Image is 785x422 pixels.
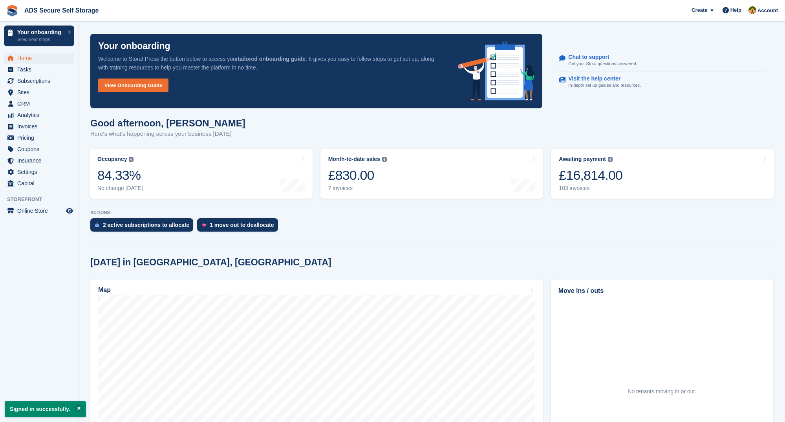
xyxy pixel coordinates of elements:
a: 2 active subscriptions to allocate [90,218,197,236]
span: Coupons [17,144,64,155]
span: Invoices [17,121,64,132]
h2: Move ins / outs [558,286,766,296]
a: Preview store [65,206,74,216]
a: Visit the help center In-depth set up guides and resources. [559,71,766,93]
span: Home [17,53,64,64]
a: Your onboarding View next steps [4,26,74,46]
a: 1 move out to deallocate [197,218,282,236]
a: menu [4,178,74,189]
p: Your onboarding [17,29,64,35]
div: 2 active subscriptions to allocate [103,222,189,228]
a: Awaiting payment £16,814.00 103 invoices [551,149,774,199]
a: menu [4,166,74,177]
strong: tailored onboarding guide [238,56,306,62]
div: 84.33% [97,167,143,183]
a: Chat to support Get your Stora questions answered. [559,50,766,71]
a: menu [4,132,74,143]
h2: Map [98,287,111,294]
h2: [DATE] in [GEOGRAPHIC_DATA], [GEOGRAPHIC_DATA] [90,257,331,268]
p: Welcome to Stora! Press the button below to access your . It gives you easy to follow steps to ge... [98,55,445,72]
a: menu [4,64,74,75]
p: Chat to support [568,54,631,60]
span: Settings [17,166,64,177]
span: Sites [17,87,64,98]
p: View next steps [17,36,64,43]
p: Signed in successfully. [5,401,86,417]
h1: Good afternoon, [PERSON_NAME] [90,118,245,128]
a: menu [4,75,74,86]
div: No change [DATE] [97,185,143,192]
img: stora-icon-8386f47178a22dfd0bd8f6a31ec36ba5ce8667c1dd55bd0f319d3a0aa187defe.svg [6,5,18,16]
span: Storefront [7,195,78,203]
span: CRM [17,98,64,109]
a: View Onboarding Guide [98,79,168,92]
p: Here's what's happening across your business [DATE] [90,130,245,139]
a: menu [4,98,74,109]
p: Your onboarding [98,42,170,51]
div: 1 move out to deallocate [210,222,274,228]
div: £830.00 [328,167,387,183]
span: Pricing [17,132,64,143]
img: move_outs_to_deallocate_icon-f764333ba52eb49d3ac5e1228854f67142a1ed5810a6f6cc68b1a99e826820c5.svg [202,223,206,227]
a: menu [4,87,74,98]
div: Month-to-date sales [328,156,380,163]
div: 103 invoices [559,185,622,192]
span: Capital [17,178,64,189]
div: 7 invoices [328,185,387,192]
div: Occupancy [97,156,127,163]
img: icon-info-grey-7440780725fd019a000dd9b08b2336e03edf1995a4989e88bcd33f0948082b44.svg [608,157,613,162]
a: menu [4,155,74,166]
span: Create [692,6,707,14]
img: onboarding-info-6c161a55d2c0e0a8cae90662b2fe09162a5109e8cc188191df67fb4f79e88e88.svg [458,42,535,100]
p: Get your Stora questions answered. [568,60,637,67]
img: Andrew Sargent [748,6,756,14]
a: menu [4,144,74,155]
span: Insurance [17,155,64,166]
span: Online Store [17,205,64,216]
div: Awaiting payment [559,156,606,163]
span: Analytics [17,110,64,121]
span: Account [758,7,778,15]
div: £16,814.00 [559,167,622,183]
a: Month-to-date sales £830.00 7 invoices [320,149,543,199]
p: Visit the help center [568,75,635,82]
a: menu [4,53,74,64]
a: ADS Secure Self Storage [21,4,102,17]
div: No tenants moving in or out. [628,387,696,396]
img: active_subscription_to_allocate_icon-d502201f5373d7db506a760aba3b589e785aa758c864c3986d89f69b8ff3... [95,222,99,227]
span: Subscriptions [17,75,64,86]
span: Help [730,6,741,14]
p: In-depth set up guides and resources. [568,82,641,89]
img: icon-info-grey-7440780725fd019a000dd9b08b2336e03edf1995a4989e88bcd33f0948082b44.svg [382,157,387,162]
a: menu [4,121,74,132]
span: Tasks [17,64,64,75]
p: ACTIONS [90,210,773,215]
a: Occupancy 84.33% No change [DATE] [90,149,313,199]
a: menu [4,205,74,216]
a: menu [4,110,74,121]
img: icon-info-grey-7440780725fd019a000dd9b08b2336e03edf1995a4989e88bcd33f0948082b44.svg [129,157,134,162]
